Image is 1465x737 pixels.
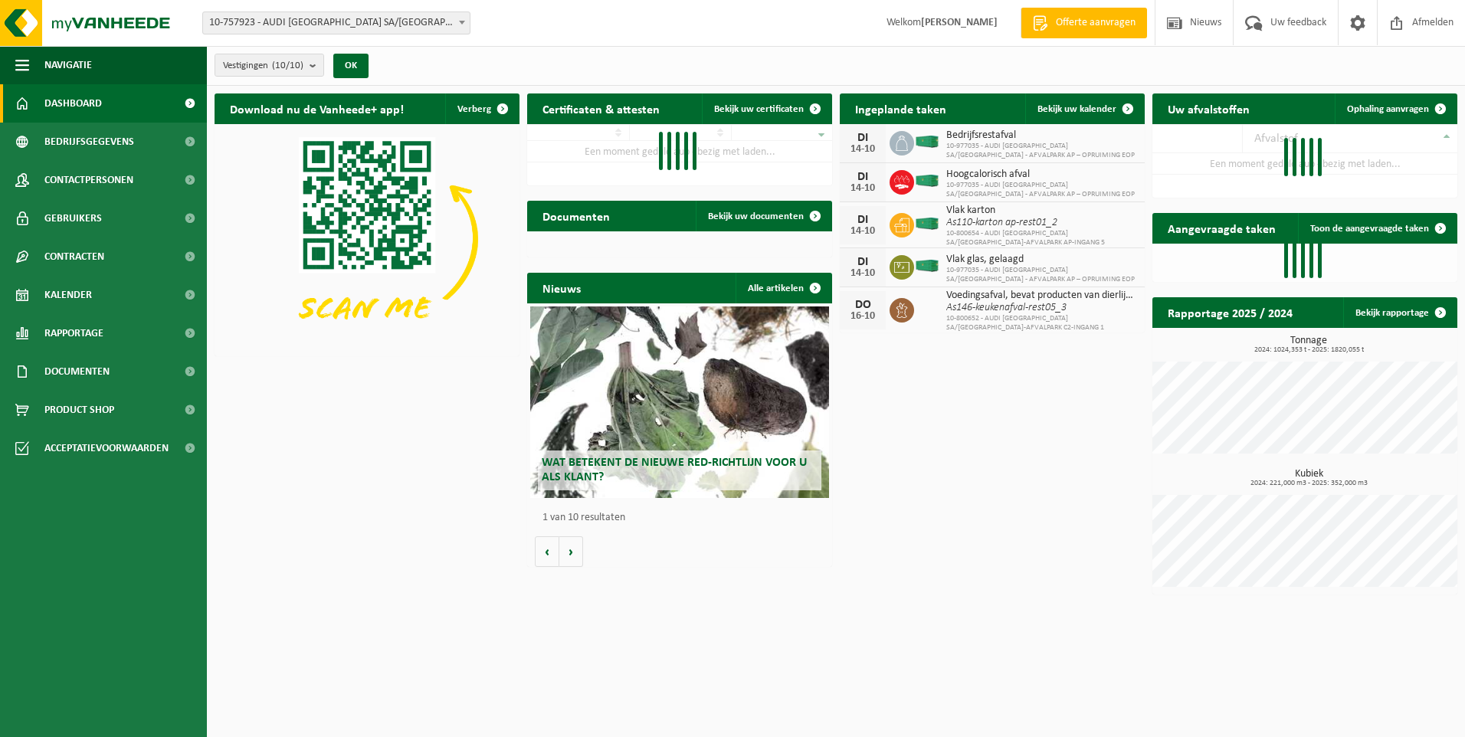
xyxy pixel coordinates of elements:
[215,93,419,123] h2: Download nu de Vanheede+ app!
[946,302,1067,313] i: As146-keukenafval-rest05_3
[946,229,1137,247] span: 10-800654 - AUDI [GEOGRAPHIC_DATA] SA/[GEOGRAPHIC_DATA]-AFVALPARK AP-INGANG 5
[44,46,92,84] span: Navigatie
[714,104,804,114] span: Bekijk uw certificaten
[946,314,1137,332] span: 10-800652 - AUDI [GEOGRAPHIC_DATA] SA/[GEOGRAPHIC_DATA]-AFVALPARK C2-INGANG 1
[847,299,878,311] div: DO
[527,201,625,231] h2: Documenten
[1343,297,1456,328] a: Bekijk rapportage
[1152,213,1291,243] h2: Aangevraagde taken
[44,391,114,429] span: Product Shop
[542,457,807,483] span: Wat betekent de nieuwe RED-richtlijn voor u als klant?
[921,17,998,28] strong: [PERSON_NAME]
[44,314,103,352] span: Rapportage
[847,256,878,268] div: DI
[946,129,1137,142] span: Bedrijfsrestafval
[840,93,962,123] h2: Ingeplande taken
[847,311,878,322] div: 16-10
[847,183,878,194] div: 14-10
[44,123,134,161] span: Bedrijfsgegevens
[702,93,831,124] a: Bekijk uw certificaten
[202,11,470,34] span: 10-757923 - AUDI BRUSSELS SA/NV - VORST
[847,268,878,279] div: 14-10
[1160,336,1457,354] h3: Tonnage
[847,226,878,237] div: 14-10
[1160,480,1457,487] span: 2024: 221,000 m3 - 2025: 352,000 m3
[333,54,369,78] button: OK
[1160,469,1457,487] h3: Kubiek
[1037,104,1116,114] span: Bekijk uw kalender
[527,93,675,123] h2: Certificaten & attesten
[1025,93,1143,124] a: Bekijk uw kalender
[1347,104,1429,114] span: Ophaling aanvragen
[708,211,804,221] span: Bekijk uw documenten
[44,84,102,123] span: Dashboard
[946,254,1137,266] span: Vlak glas, gelaagd
[559,536,583,567] button: Volgende
[1052,15,1139,31] span: Offerte aanvragen
[1310,224,1429,234] span: Toon de aangevraagde taken
[946,217,1057,228] i: As110-karton ap-rest01_2
[527,273,596,303] h2: Nieuws
[457,104,491,114] span: Verberg
[272,61,303,70] count: (10/10)
[914,135,940,149] img: HK-XC-40-GN-00
[1152,93,1265,123] h2: Uw afvalstoffen
[914,217,940,231] img: HK-XC-40-GN-00
[847,214,878,226] div: DI
[1152,297,1308,327] h2: Rapportage 2025 / 2024
[946,181,1137,199] span: 10-977035 - AUDI [GEOGRAPHIC_DATA] SA/[GEOGRAPHIC_DATA] - AFVALPARK AP – OPRUIMING EOP
[1335,93,1456,124] a: Ophaling aanvragen
[44,199,102,237] span: Gebruikers
[914,259,940,273] img: HK-XC-40-GN-00
[215,54,324,77] button: Vestigingen(10/10)
[914,174,940,188] img: HK-XC-40-GN-00
[946,266,1137,284] span: 10-977035 - AUDI [GEOGRAPHIC_DATA] SA/[GEOGRAPHIC_DATA] - AFVALPARK AP – OPRUIMING EOP
[696,201,831,231] a: Bekijk uw documenten
[736,273,831,303] a: Alle artikelen
[203,12,470,34] span: 10-757923 - AUDI BRUSSELS SA/NV - VORST
[44,429,169,467] span: Acceptatievoorwaarden
[946,290,1137,302] span: Voedingsafval, bevat producten van dierlijke oorsprong, onverpakt, categorie 3
[44,276,92,314] span: Kalender
[1298,213,1456,244] a: Toon de aangevraagde taken
[1021,8,1147,38] a: Offerte aanvragen
[530,306,829,498] a: Wat betekent de nieuwe RED-richtlijn voor u als klant?
[535,536,559,567] button: Vorige
[44,161,133,199] span: Contactpersonen
[542,513,824,523] p: 1 van 10 resultaten
[847,171,878,183] div: DI
[847,132,878,144] div: DI
[44,352,110,391] span: Documenten
[223,54,303,77] span: Vestigingen
[847,144,878,155] div: 14-10
[215,124,519,353] img: Download de VHEPlus App
[946,142,1137,160] span: 10-977035 - AUDI [GEOGRAPHIC_DATA] SA/[GEOGRAPHIC_DATA] - AFVALPARK AP – OPRUIMING EOP
[946,205,1137,217] span: Vlak karton
[1160,346,1457,354] span: 2024: 1024,353 t - 2025: 1820,055 t
[44,237,104,276] span: Contracten
[445,93,518,124] button: Verberg
[946,169,1137,181] span: Hoogcalorisch afval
